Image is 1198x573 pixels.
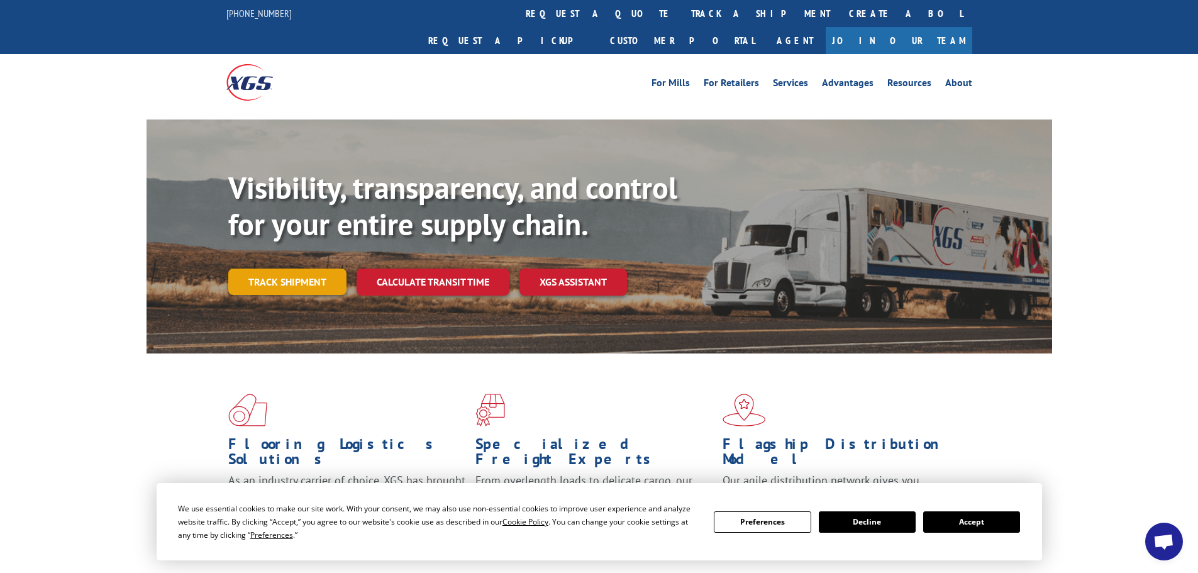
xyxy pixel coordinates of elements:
button: Preferences [714,511,811,533]
a: Agent [764,27,826,54]
a: Services [773,78,808,92]
a: For Mills [652,78,690,92]
a: Resources [887,78,931,92]
a: Customer Portal [601,27,764,54]
span: As an industry carrier of choice, XGS has brought innovation and dedication to flooring logistics... [228,473,465,518]
a: For Retailers [704,78,759,92]
a: Advantages [822,78,874,92]
a: Join Our Team [826,27,972,54]
a: [PHONE_NUMBER] [226,7,292,19]
h1: Flagship Distribution Model [723,437,960,473]
button: Decline [819,511,916,533]
h1: Flooring Logistics Solutions [228,437,466,473]
h1: Specialized Freight Experts [475,437,713,473]
a: Request a pickup [419,27,601,54]
div: Open chat [1145,523,1183,560]
div: Cookie Consent Prompt [157,483,1042,560]
a: Track shipment [228,269,347,295]
button: Accept [923,511,1020,533]
img: xgs-icon-total-supply-chain-intelligence-red [228,394,267,426]
span: Our agile distribution network gives you nationwide inventory management on demand. [723,473,954,503]
p: From overlength loads to delicate cargo, our experienced staff knows the best way to move your fr... [475,473,713,529]
span: Cookie Policy [502,516,548,527]
span: Preferences [250,530,293,540]
b: Visibility, transparency, and control for your entire supply chain. [228,168,677,243]
a: XGS ASSISTANT [519,269,627,296]
img: xgs-icon-focused-on-flooring-red [475,394,505,426]
div: We use essential cookies to make our site work. With your consent, we may also use non-essential ... [178,502,699,542]
a: Calculate transit time [357,269,509,296]
a: About [945,78,972,92]
img: xgs-icon-flagship-distribution-model-red [723,394,766,426]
